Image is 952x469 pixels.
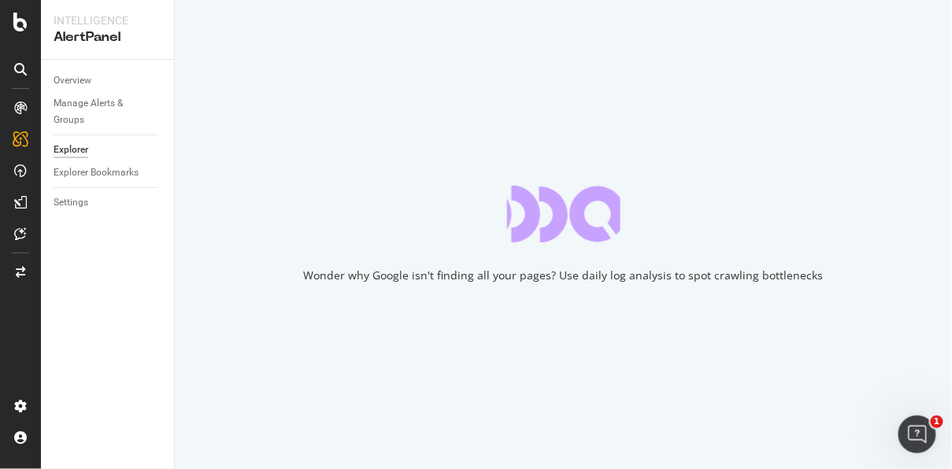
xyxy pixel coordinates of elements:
div: AlertPanel [54,28,161,46]
iframe: Intercom live chat [898,415,936,453]
a: Explorer [54,142,163,158]
div: animation [507,186,620,242]
a: Explorer Bookmarks [54,164,163,181]
a: Settings [54,194,163,211]
div: Manage Alerts & Groups [54,95,148,128]
div: Intelligence [54,13,161,28]
div: Explorer [54,142,88,158]
div: Explorer Bookmarks [54,164,139,181]
a: Manage Alerts & Groups [54,95,163,128]
div: Overview [54,72,91,89]
a: Overview [54,72,163,89]
span: 1 [931,415,943,428]
div: Wonder why Google isn't finding all your pages? Use daily log analysis to spot crawling bottlenecks [304,268,824,283]
div: Settings [54,194,88,211]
